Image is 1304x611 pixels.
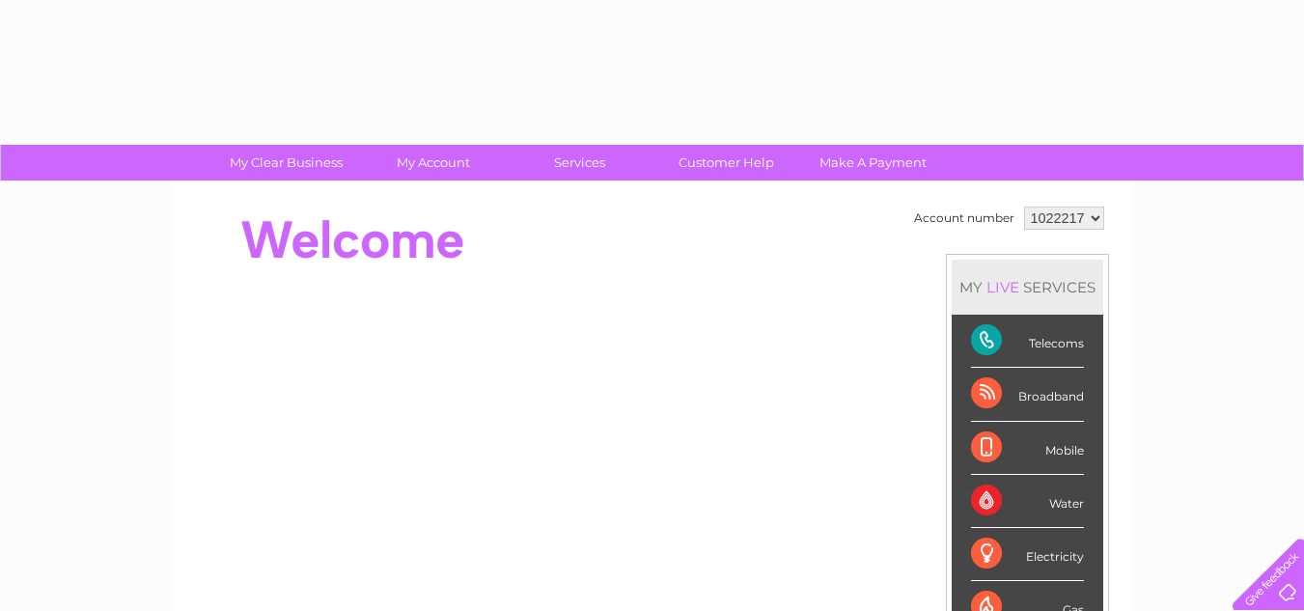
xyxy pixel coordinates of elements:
a: My Account [353,145,513,181]
div: Broadband [971,368,1084,421]
div: Telecoms [971,315,1084,368]
div: Electricity [971,528,1084,581]
a: Make A Payment [793,145,953,181]
div: MY SERVICES [952,260,1103,315]
div: LIVE [983,278,1023,296]
td: Account number [909,202,1019,235]
a: My Clear Business [207,145,366,181]
div: Water [971,475,1084,528]
a: Services [500,145,659,181]
a: Customer Help [647,145,806,181]
div: Mobile [971,422,1084,475]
